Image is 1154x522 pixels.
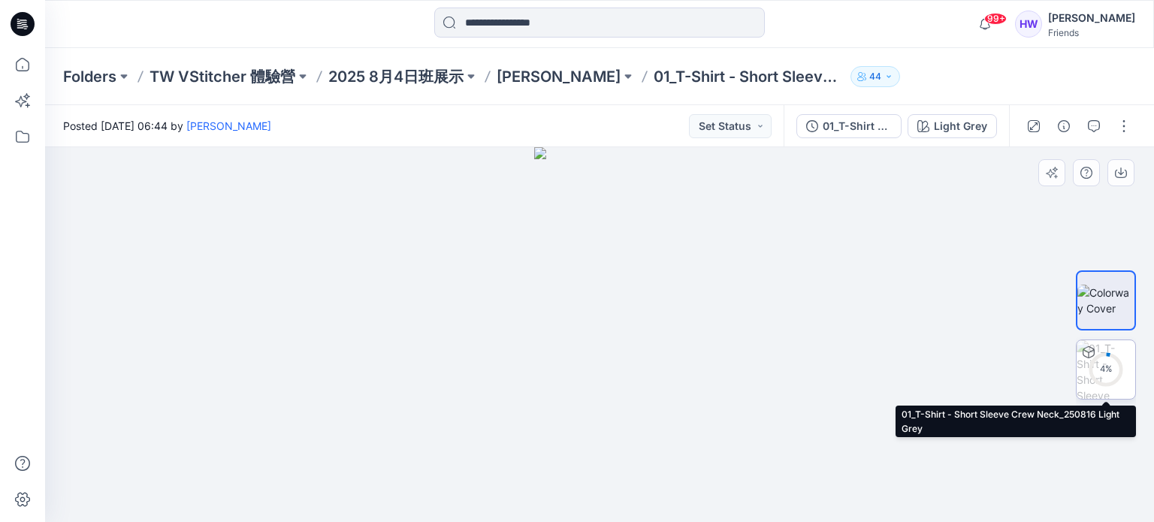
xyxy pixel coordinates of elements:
[934,118,987,134] div: Light Grey
[63,66,116,87] a: Folders
[1048,9,1135,27] div: [PERSON_NAME]
[796,114,902,138] button: 01_T-Shirt - Short Sleeve Crew Neck_250816
[63,118,271,134] span: Posted [DATE] 06:44 by
[534,147,664,522] img: eyJhbGciOiJIUzI1NiIsImtpZCI6IjAiLCJzbHQiOiJzZXMiLCJ0eXAiOiJKV1QifQ.eyJkYXRhIjp7InR5cGUiOiJzdG9yYW...
[328,66,464,87] a: 2025 8月4日班展示
[1048,27,1135,38] div: Friends
[150,66,295,87] a: TW VStitcher 體驗營
[984,13,1007,25] span: 99+
[1052,114,1076,138] button: Details
[823,118,892,134] div: 01_T-Shirt - Short Sleeve Crew Neck_250816
[654,66,844,87] p: 01_T-Shirt - Short Sleeve Crew Neck_250816_[PERSON_NAME]
[850,66,900,87] button: 44
[908,114,997,138] button: Light Grey
[1015,11,1042,38] div: HW
[869,68,881,85] p: 44
[186,119,271,132] a: [PERSON_NAME]
[1077,285,1134,316] img: Colorway Cover
[1077,340,1135,399] img: 01_T-Shirt - Short Sleeve Crew Neck_250816 Light Grey
[1088,363,1124,376] div: 4 %
[497,66,621,87] a: [PERSON_NAME]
